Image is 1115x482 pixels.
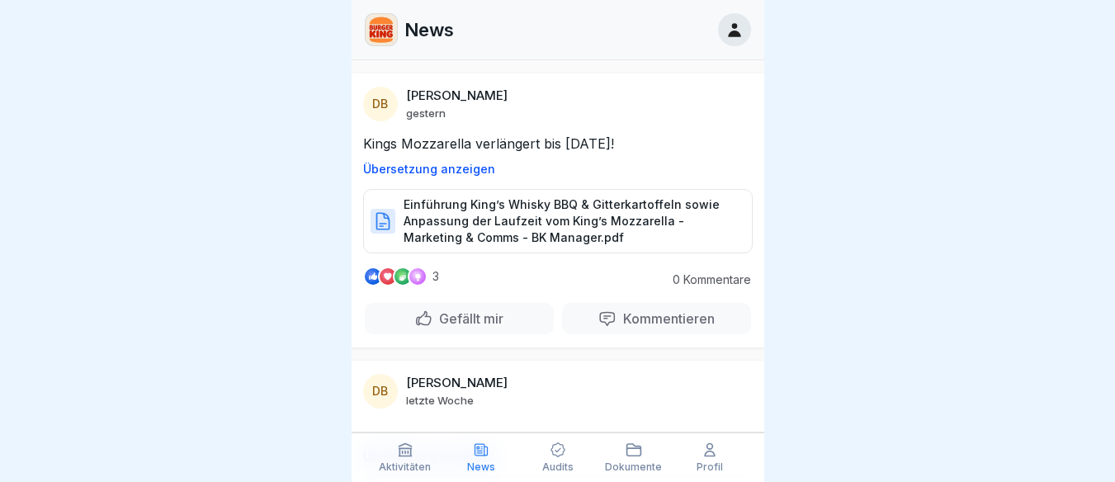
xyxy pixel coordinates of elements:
[404,196,735,246] p: Einführung King’s Whisky BBQ & Gitterkartoffeln sowie Anpassung der Laufzeit vom King’s Mozzarell...
[406,106,446,120] p: gestern
[605,461,662,473] p: Dokumente
[432,310,503,327] p: Gefällt mir
[406,376,508,390] p: [PERSON_NAME]
[363,220,753,237] a: Einführung King’s Whisky BBQ & Gitterkartoffeln sowie Anpassung der Laufzeit vom King’s Mozzarell...
[542,461,574,473] p: Audits
[697,461,723,473] p: Profil
[617,310,715,327] p: Kommentieren
[404,19,454,40] p: News
[363,87,398,121] div: DB
[363,135,753,153] p: Kings Mozzarella verlängert bis [DATE]!
[406,88,508,103] p: [PERSON_NAME]
[366,14,397,45] img: w2f18lwxr3adf3talrpwf6id.png
[467,461,495,473] p: News
[432,270,439,283] p: 3
[406,394,474,407] p: letzte Woche
[660,273,751,286] p: 0 Kommentare
[379,461,431,473] p: Aktivitäten
[363,163,753,176] p: Übersetzung anzeigen
[363,374,398,409] div: DB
